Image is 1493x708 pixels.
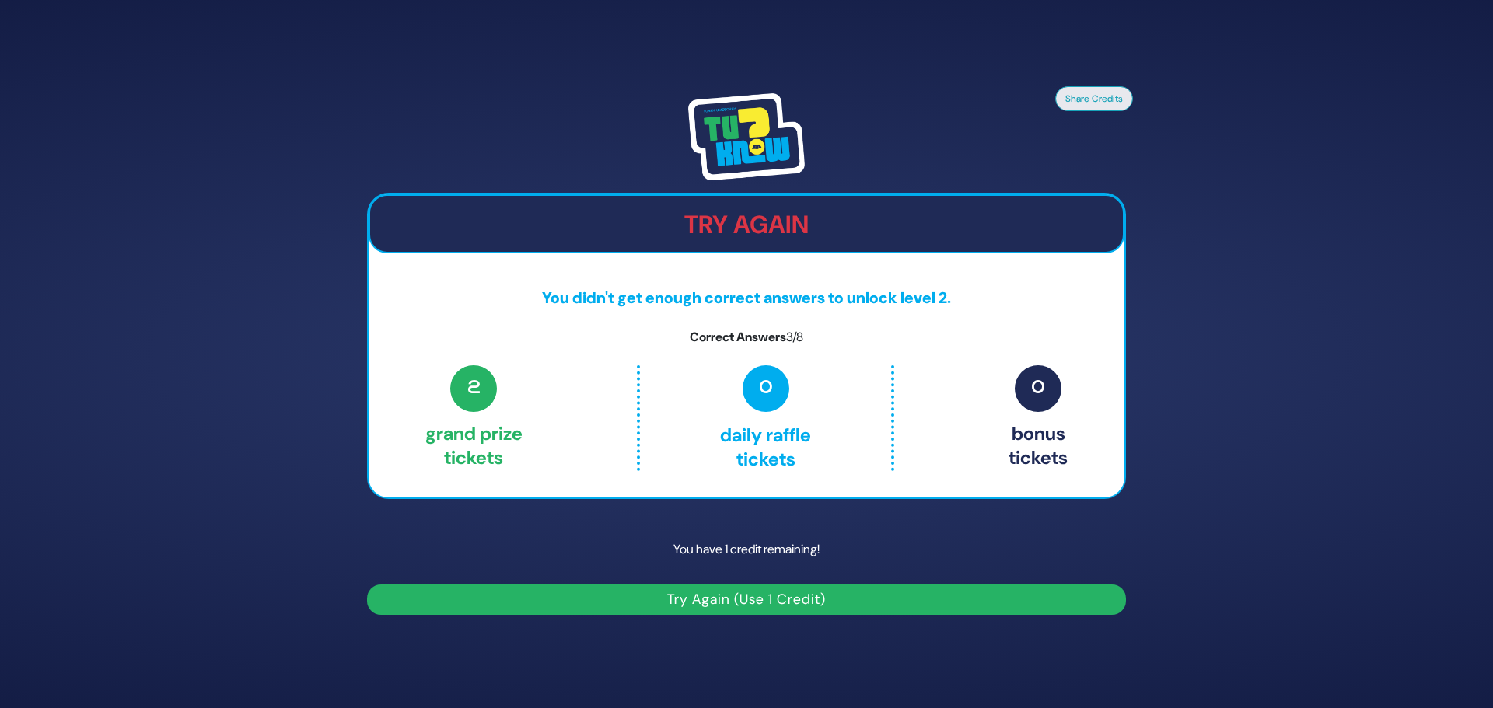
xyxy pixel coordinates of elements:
span: 0 [1015,365,1061,412]
span: 2 [450,365,497,412]
p: Correct Answers [369,328,1124,347]
h2: Try Again [370,210,1123,239]
p: Daily Raffle tickets [673,365,858,471]
span: 3/8 [786,329,803,345]
p: Bonus tickets [1009,365,1068,471]
span: 0 [743,365,789,412]
button: Try Again (Use 1 Credit) [367,584,1126,615]
p: Grand Prize tickets [425,365,523,471]
button: Share Credits [1055,86,1133,111]
img: Tournament Logo [688,93,805,180]
p: You have 1 credit remaining! [367,527,1126,572]
p: You didn't get enough correct answers to unlock level 2. [369,286,1124,309]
